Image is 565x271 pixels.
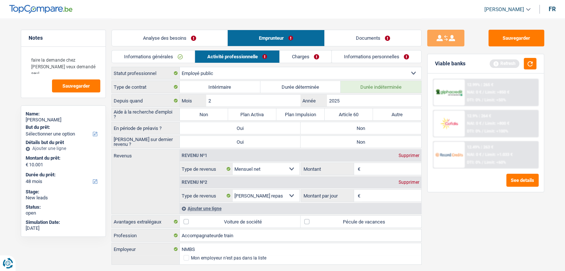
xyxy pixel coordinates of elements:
button: Sauvegarder [488,30,544,46]
div: New leads [26,195,101,201]
span: DTI: 0% [467,160,481,165]
div: Détails but du prêt [26,140,101,146]
input: Cherchez votre employeur [180,243,421,255]
button: See details [506,174,539,187]
label: En période de préavis ? [112,122,180,134]
h5: Notes [29,35,98,41]
label: Pécule de vacances [301,216,421,228]
label: Type de revenus [180,163,233,175]
div: Ajouter une ligne [26,146,101,151]
a: Activité professionnelle [195,50,279,63]
label: Revenus [112,150,179,158]
label: Type de contrat [112,81,180,93]
span: NAI: 0 € [467,152,481,157]
div: Viable banks [435,61,465,67]
span: / [482,129,483,134]
label: Montant par jour [301,190,354,202]
span: NAI: 0 € [467,121,481,126]
label: Durée indéterminée [341,81,421,93]
div: Status: [26,204,101,210]
label: Depuis quand [112,95,180,107]
span: Limit: >850 € [485,90,509,95]
label: Non [301,122,421,134]
span: Limit: <50% [484,98,506,102]
label: Durée déterminée [260,81,341,93]
label: Voiture de société [180,216,301,228]
div: Ajouter une ligne [180,203,421,214]
span: DTI: 0% [467,98,481,102]
label: Statut professionnel [112,67,180,79]
span: Sauvegarder [62,84,90,88]
input: MM [206,95,300,107]
label: Oui [180,122,301,134]
a: Informations personnelles [332,50,421,63]
div: 12.49% | 263 € [467,145,493,150]
div: [DATE] [26,225,101,231]
div: Revenu nº1 [180,153,209,158]
span: Limit: <100% [484,129,508,134]
label: Non [301,136,421,148]
div: Name: [26,111,101,117]
label: Type de revenus [180,190,233,202]
a: Documents [325,30,421,46]
label: [PERSON_NAME] sur dernier revenu ? [112,136,180,148]
button: Sauvegarder [52,79,100,92]
span: € [26,162,28,168]
div: [PERSON_NAME] [26,117,101,123]
label: Montant du prêt: [26,155,100,161]
img: TopCompare Logo [9,5,72,14]
img: AlphaCredit [435,88,463,97]
label: Plan Activa [228,108,276,120]
div: Supprimer [397,153,421,158]
label: Mois [180,95,206,107]
span: DTI: 0% [467,129,481,134]
label: Avantages extralégaux [112,216,180,228]
input: AAAA [327,95,421,107]
span: NAI: 0 € [467,90,481,95]
a: Charges [280,50,331,63]
span: € [354,190,362,202]
label: Plan Impulsion [276,108,325,120]
label: Aide à la recherche d'emploi ? [112,108,180,120]
label: Montant [301,163,354,175]
label: Autre [373,108,421,120]
span: / [482,160,483,165]
div: 12.9% | 264 € [467,114,491,118]
div: open [26,210,101,216]
div: 12.99% | 265 € [467,82,493,87]
div: Simulation Date: [26,219,101,225]
div: Supprimer [397,180,421,185]
label: Non [180,108,228,120]
span: Limit: >800 € [485,121,509,126]
span: € [354,163,362,175]
label: Intérimaire [180,81,260,93]
label: Article 60 [325,108,373,120]
span: / [483,121,484,126]
a: Emprunteur [228,30,324,46]
label: But du prêt: [26,124,100,130]
span: Limit: <60% [484,160,506,165]
label: Employeur [112,243,180,255]
img: Cofidis [435,117,463,130]
a: [PERSON_NAME] [478,3,530,16]
span: / [482,98,483,102]
label: Oui [180,136,301,148]
label: Profession [112,229,180,241]
span: / [483,90,484,95]
span: Limit: >1.033 € [485,152,513,157]
div: Refresh [490,59,519,68]
div: fr [549,6,556,13]
img: Record Credits [435,148,463,161]
div: Mon employeur n’est pas dans la liste [191,256,266,260]
div: Revenu nº2 [180,180,209,185]
span: [PERSON_NAME] [484,6,524,13]
a: Informations générales [112,50,195,63]
label: Durée du prêt: [26,172,100,178]
div: Stage: [26,189,101,195]
label: Année [301,95,327,107]
span: / [483,152,484,157]
a: Analyse des besoins [112,30,227,46]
